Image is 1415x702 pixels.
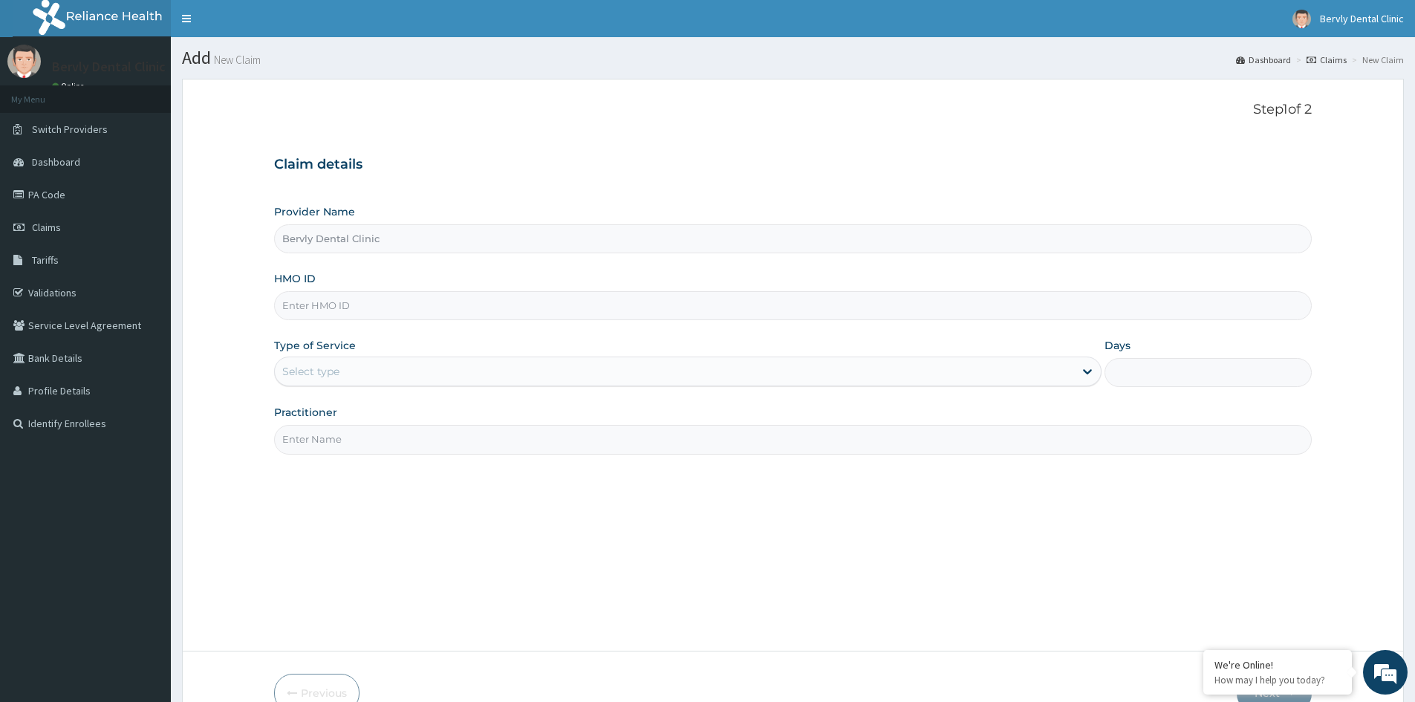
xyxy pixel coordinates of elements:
[1214,674,1341,686] p: How may I help you today?
[1214,658,1341,672] div: We're Online!
[274,102,1312,118] p: Step 1 of 2
[1320,12,1404,25] span: Bervly Dental Clinic
[274,204,355,219] label: Provider Name
[274,271,316,286] label: HMO ID
[32,123,108,136] span: Switch Providers
[52,81,88,91] a: Online
[52,60,166,74] p: Bervly Dental Clinic
[1307,53,1347,66] a: Claims
[1236,53,1291,66] a: Dashboard
[1348,53,1404,66] li: New Claim
[274,291,1312,320] input: Enter HMO ID
[274,157,1312,173] h3: Claim details
[32,221,61,234] span: Claims
[274,425,1312,454] input: Enter Name
[211,54,261,65] small: New Claim
[1105,338,1131,353] label: Days
[32,253,59,267] span: Tariffs
[282,364,339,379] div: Select type
[274,338,356,353] label: Type of Service
[32,155,80,169] span: Dashboard
[274,405,337,420] label: Practitioner
[182,48,1404,68] h1: Add
[7,45,41,78] img: User Image
[1292,10,1311,28] img: User Image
